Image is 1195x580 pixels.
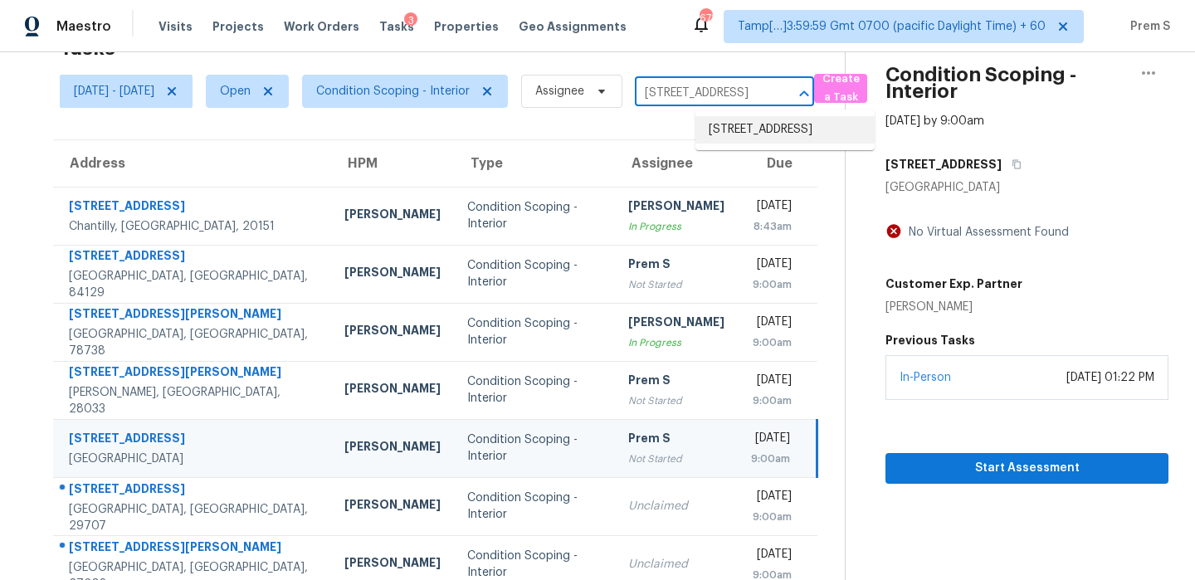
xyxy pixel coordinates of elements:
[885,275,1022,292] h5: Customer Exp. Partner
[69,218,318,235] div: Chantilly, [GEOGRAPHIC_DATA], 20151
[159,18,193,35] span: Visits
[467,199,602,232] div: Condition Scoping - Interior
[316,83,470,100] span: Condition Scoping - Interior
[404,12,417,29] div: 3
[69,326,318,359] div: [GEOGRAPHIC_DATA], [GEOGRAPHIC_DATA], 78738
[751,451,790,467] div: 9:00am
[69,197,318,218] div: [STREET_ADDRESS]
[628,556,724,573] div: Unclaimed
[467,431,602,465] div: Condition Scoping - Interior
[74,83,154,100] span: [DATE] - [DATE]
[885,299,1022,315] div: [PERSON_NAME]
[628,276,724,293] div: Not Started
[467,490,602,523] div: Condition Scoping - Interior
[60,40,115,56] h2: Tasks
[628,372,724,392] div: Prem S
[628,314,724,334] div: [PERSON_NAME]
[635,80,768,106] input: Search by address
[628,430,724,451] div: Prem S
[814,74,867,103] button: Create a Task
[212,18,264,35] span: Projects
[344,554,441,575] div: [PERSON_NAME]
[751,392,792,409] div: 9:00am
[220,83,251,100] span: Open
[751,488,792,509] div: [DATE]
[885,113,984,129] div: [DATE] by 9:00am
[344,496,441,517] div: [PERSON_NAME]
[885,179,1168,196] div: [GEOGRAPHIC_DATA]
[628,392,724,409] div: Not Started
[1066,369,1154,386] div: [DATE] 01:22 PM
[69,305,318,326] div: [STREET_ADDRESS][PERSON_NAME]
[628,451,724,467] div: Not Started
[331,140,454,187] th: HPM
[751,197,792,218] div: [DATE]
[1124,18,1170,35] span: Prem S
[900,372,951,383] a: In-Person
[751,372,792,392] div: [DATE]
[628,256,724,276] div: Prem S
[700,10,711,27] div: 671
[751,276,792,293] div: 9:00am
[379,21,414,32] span: Tasks
[284,18,359,35] span: Work Orders
[793,82,816,105] button: Close
[69,451,318,467] div: [GEOGRAPHIC_DATA]
[69,430,318,451] div: [STREET_ADDRESS]
[467,315,602,348] div: Condition Scoping - Interior
[628,498,724,514] div: Unclaimed
[628,334,724,351] div: In Progress
[434,18,499,35] span: Properties
[822,70,859,108] span: Create a Task
[902,224,1069,241] div: No Virtual Assessment Found
[751,256,792,276] div: [DATE]
[69,501,318,534] div: [GEOGRAPHIC_DATA], [GEOGRAPHIC_DATA], 29707
[751,546,792,567] div: [DATE]
[344,264,441,285] div: [PERSON_NAME]
[885,332,1168,348] h5: Previous Tasks
[899,458,1155,479] span: Start Assessment
[344,380,441,401] div: [PERSON_NAME]
[615,140,738,187] th: Assignee
[885,156,1002,173] h5: [STREET_ADDRESS]
[1002,149,1024,179] button: Copy Address
[69,268,318,301] div: [GEOGRAPHIC_DATA], [GEOGRAPHIC_DATA], 84129
[467,373,602,407] div: Condition Scoping - Interior
[751,430,790,451] div: [DATE]
[69,247,318,268] div: [STREET_ADDRESS]
[467,257,602,290] div: Condition Scoping - Interior
[751,509,792,525] div: 9:00am
[344,322,441,343] div: [PERSON_NAME]
[344,206,441,227] div: [PERSON_NAME]
[628,197,724,218] div: [PERSON_NAME]
[751,334,792,351] div: 9:00am
[885,222,902,240] img: Artifact Not Present Icon
[751,314,792,334] div: [DATE]
[53,140,331,187] th: Address
[535,83,584,100] span: Assignee
[738,140,817,187] th: Due
[751,218,792,235] div: 8:43am
[628,218,724,235] div: In Progress
[69,384,318,417] div: [PERSON_NAME], [GEOGRAPHIC_DATA], 28033
[885,453,1168,484] button: Start Assessment
[69,480,318,501] div: [STREET_ADDRESS]
[738,18,1046,35] span: Tamp[…]3:59:59 Gmt 0700 (pacific Daylight Time) + 60
[695,116,875,144] li: [STREET_ADDRESS]
[56,18,111,35] span: Maestro
[344,438,441,459] div: [PERSON_NAME]
[885,66,1129,100] h2: Condition Scoping - Interior
[454,140,615,187] th: Type
[69,363,318,384] div: [STREET_ADDRESS][PERSON_NAME]
[519,18,627,35] span: Geo Assignments
[69,539,318,559] div: [STREET_ADDRESS][PERSON_NAME]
